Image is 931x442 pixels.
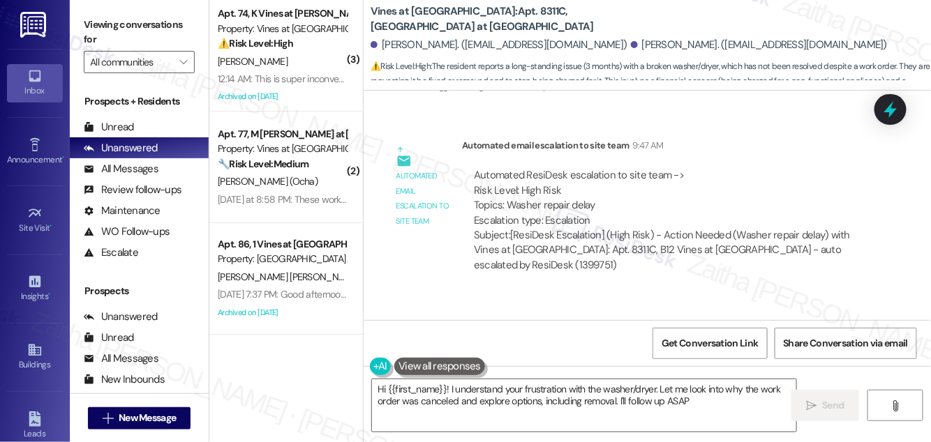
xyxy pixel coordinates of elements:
i:  [890,400,900,411]
div: Prospects + Residents [70,94,209,109]
div: Automated email escalation to site team [462,138,874,158]
span: [PERSON_NAME] [218,55,288,68]
i:  [179,56,187,68]
span: Share Conversation via email [784,336,908,351]
div: All Messages [84,351,158,366]
span: • [62,153,64,162]
div: Property: Vines at [GEOGRAPHIC_DATA] [218,22,347,36]
div: All Messages [84,162,158,176]
span: High-risk-auto-response [471,80,567,92]
div: Unread [84,330,134,345]
i:  [806,400,817,411]
div: Property: [GEOGRAPHIC_DATA] Apts [218,252,347,266]
div: Archived on [DATE] [216,304,348,321]
a: Inbox [7,64,63,102]
strong: ⚠️ Risk Level: High [371,61,431,72]
div: Subject: [ResiDesk Escalation] (High Risk) - Action Needed (Washer repair delay) with Vines at [G... [474,228,863,273]
textarea: Hi {{first_name}}! I understand your frustration with the washer/dryer. Let me look into why the ... [372,379,796,432]
i:  [103,413,113,424]
div: Archived on [DATE] [216,88,348,105]
div: [DATE] at 8:58 PM: These workers has been starting at approximately 7am every morning until 10pm ... [218,193,715,206]
button: Get Conversation Link [653,328,767,359]
div: [PERSON_NAME]. ([EMAIL_ADDRESS][DOMAIN_NAME]) [631,38,888,52]
span: [PERSON_NAME] (Ocha) [218,175,318,188]
span: Get Conversation Link [662,336,758,351]
button: New Message [88,407,191,429]
img: ResiDesk Logo [20,12,49,38]
div: Apt. 86, 1 Vines at [GEOGRAPHIC_DATA] [218,237,347,252]
div: Review follow-ups [84,183,181,197]
span: • [48,289,50,299]
span: New Message [119,411,176,425]
div: WO Follow-ups [84,224,170,239]
div: Prospects [70,284,209,298]
button: Send [791,390,859,421]
span: [PERSON_NAME] [PERSON_NAME] [218,270,359,283]
input: All communities [90,51,172,73]
strong: 🔧 Risk Level: Medium [218,158,308,170]
div: Escalate [84,245,138,260]
strong: ⚠️ Risk Level: High [218,37,293,49]
label: Viewing conversations for [84,14,195,51]
a: Insights • [7,270,63,307]
button: Share Conversation via email [775,328,917,359]
div: Maintenance [84,204,161,218]
div: Property: Vines at [GEOGRAPHIC_DATA] [218,142,347,156]
a: Buildings [7,338,63,376]
div: Automated ResiDesk escalation to site team -> Risk Level: High Risk Topics: Washer repair delay E... [474,168,863,228]
div: Unanswered [84,141,158,155]
div: Apt. 77, M [PERSON_NAME] at [PERSON_NAME] [218,127,347,142]
div: Unread [84,120,134,135]
div: New Inbounds [84,372,165,387]
div: 9:47 AM [630,138,664,153]
span: Send [822,398,844,413]
div: [PERSON_NAME]. ([EMAIL_ADDRESS][DOMAIN_NAME]) [371,38,627,52]
span: • [50,221,52,231]
span: : The resident reports a long-standing issue (3 months) with a broken washer/dryer, which has not... [371,59,931,104]
a: Site Visit • [7,201,63,239]
div: Apt. 74, K Vines at [PERSON_NAME] [218,6,347,21]
b: Vines at [GEOGRAPHIC_DATA]: Apt. 8311C, [GEOGRAPHIC_DATA] at [GEOGRAPHIC_DATA] [371,4,650,34]
div: Unanswered [84,310,158,324]
div: Automated email escalation to site team [396,169,451,229]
